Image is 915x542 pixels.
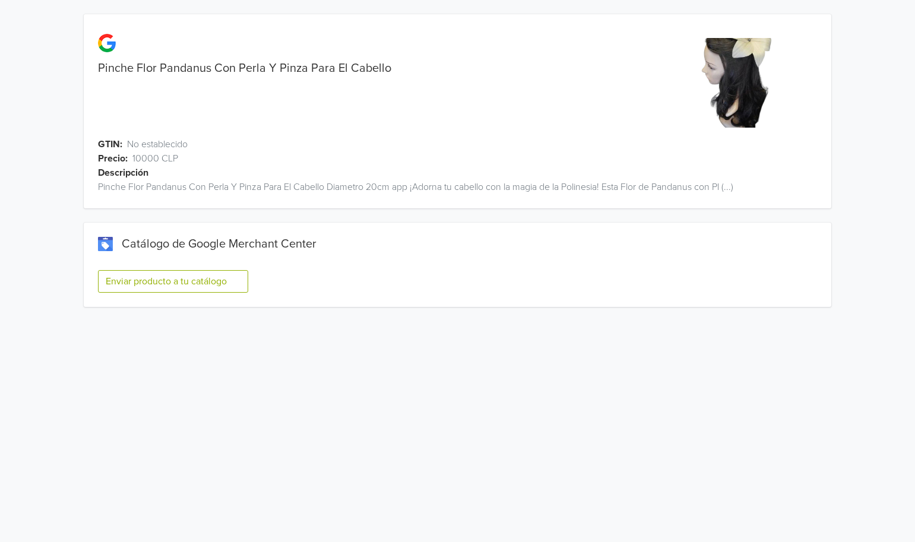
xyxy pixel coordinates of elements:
span: No establecido [127,137,188,151]
div: Pinche Flor Pandanus Con Perla Y Pinza Para El Cabello Diametro 20cm app ¡Adorna tu cabello con l... [84,180,831,194]
span: 10000 CLP [132,151,178,166]
img: product_image [693,38,783,128]
div: Descripción [98,166,846,180]
div: Pinche Flor Pandanus Con Perla Y Pinza Para El Cabello [84,61,644,75]
button: Enviar producto a tu catálogo [98,270,248,293]
span: GTIN: [98,137,122,151]
span: Precio: [98,151,128,166]
div: Catálogo de Google Merchant Center [98,237,817,251]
